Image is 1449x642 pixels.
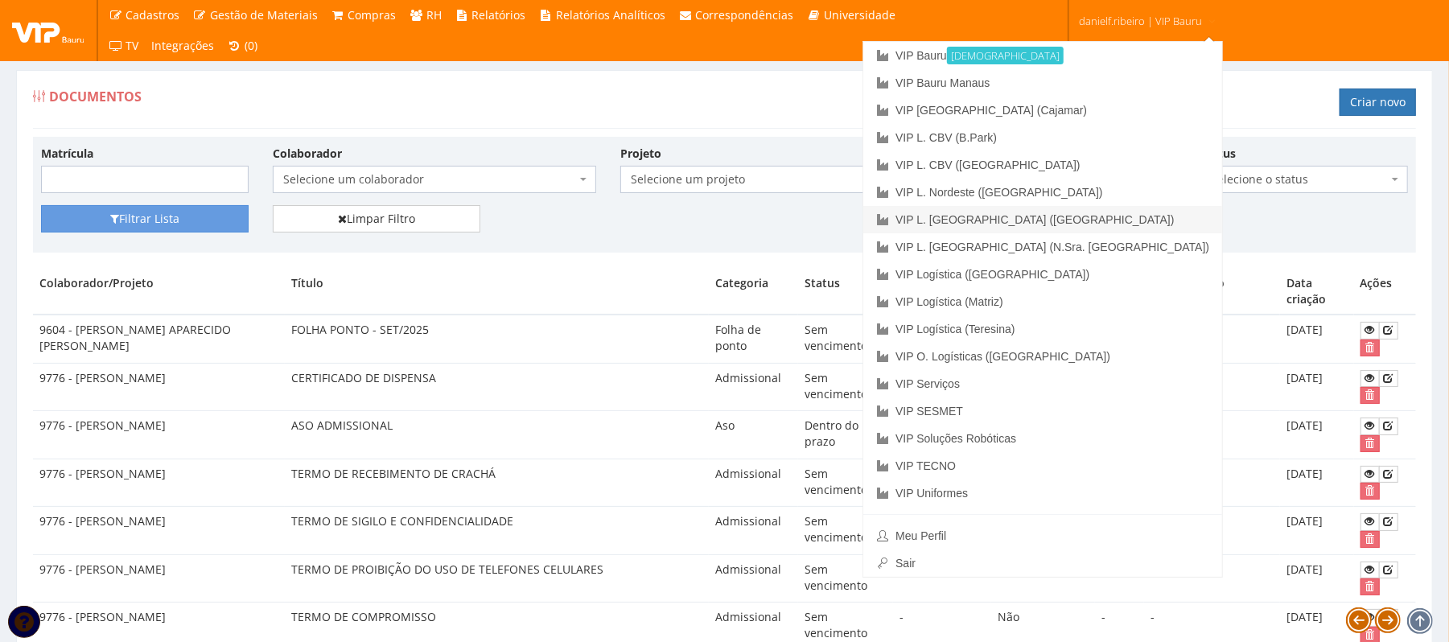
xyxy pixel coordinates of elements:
a: VIP TECNO [863,452,1222,479]
td: Admissional [709,554,798,603]
a: VIP Logística (Teresina) [863,315,1222,343]
td: FOLHA PONTO - SET/2025 [285,315,709,363]
span: (0) [245,38,257,53]
td: - [1095,554,1144,603]
label: Colaborador [273,146,342,162]
span: Gestão de Materiais [210,7,318,23]
a: VIP L. [GEOGRAPHIC_DATA] ([GEOGRAPHIC_DATA]) [863,206,1222,233]
a: VIP Serviços [863,370,1222,397]
span: Relatórios [472,7,526,23]
td: Dentro do prazo [798,411,893,459]
td: 9776 - [PERSON_NAME] [33,554,285,603]
td: ASO ADMISSIONAL [285,411,709,459]
td: TERMO DE PROIBIÇÃO DO USO DE TELEFONES CELULARES [285,554,709,603]
a: Sair [863,549,1222,577]
span: Integrações [152,38,215,53]
td: 9776 - [PERSON_NAME] [33,411,285,459]
td: Sem vencimento [798,459,893,507]
th: Data criação [1280,269,1353,315]
td: [DATE] [1280,315,1353,363]
a: Limpar Filtro [273,205,480,233]
th: Status [798,269,893,315]
td: [DATE] [1280,507,1353,555]
a: VIP L. [GEOGRAPHIC_DATA] (N.Sra. [GEOGRAPHIC_DATA]) [863,233,1222,261]
span: Cadastros [126,7,180,23]
a: VIP Uniformes [863,479,1222,507]
td: Sem vencimento [798,363,893,411]
td: [DATE] [1280,411,1353,459]
a: VIP Logística (Matriz) [863,288,1222,315]
span: Selecione o status [1211,171,1388,187]
span: Selecione um projeto [631,171,924,187]
span: Documentos [49,88,142,105]
a: VIP Bauru Manaus [863,69,1222,97]
a: Criar novo [1340,88,1416,116]
a: VIP O. Logísticas ([GEOGRAPHIC_DATA]) [863,343,1222,370]
small: [DEMOGRAPHIC_DATA] [947,47,1064,64]
a: VIP Logística ([GEOGRAPHIC_DATA]) [863,261,1222,288]
th: Ações [1354,269,1416,315]
a: VIP SESMET [863,397,1222,425]
span: Selecione um colaborador [273,166,596,193]
a: VIP L. CBV (B.Park) [863,124,1222,151]
td: 9776 - [PERSON_NAME] [33,363,285,411]
span: danielf.ribeiro | VIP Bauru [1079,13,1202,29]
td: Folha de ponto [709,315,798,363]
td: 9776 - [PERSON_NAME] [33,507,285,555]
label: Projeto [620,146,661,162]
td: [DATE] [1280,554,1353,603]
td: - [1144,554,1280,603]
span: TV [126,38,139,53]
td: Sem vencimento [798,315,893,363]
a: Integrações [146,31,221,61]
a: VIP L. Nordeste ([GEOGRAPHIC_DATA]) [863,179,1222,206]
td: Admissional [709,459,798,507]
td: Sem vencimento [798,554,893,603]
th: Colaborador/Projeto [33,269,285,315]
a: VIP [GEOGRAPHIC_DATA] (Cajamar) [863,97,1222,124]
button: Filtrar Lista [41,205,249,233]
span: Selecione o status [1200,166,1408,193]
span: Selecione um colaborador [283,171,576,187]
td: 9776 - [PERSON_NAME] [33,459,285,507]
a: VIP Soluções Robóticas [863,425,1222,452]
td: Admissional [709,363,798,411]
td: 9604 - [PERSON_NAME] APARECIDO [PERSON_NAME] [33,315,285,363]
label: Matrícula [41,146,93,162]
td: TERMO DE SIGILO E CONFIDENCIALIDADE [285,507,709,555]
td: CERTIFICADO DE DISPENSA [285,363,709,411]
a: VIP L. CBV ([GEOGRAPHIC_DATA]) [863,151,1222,179]
td: - [893,554,991,603]
th: Título [285,269,709,315]
a: (0) [221,31,265,61]
span: RH [426,7,442,23]
a: Meu Perfil [863,522,1222,549]
span: Correspondências [696,7,794,23]
td: TERMO DE RECEBIMENTO DE CRACHÁ [285,459,709,507]
span: Compras [348,7,397,23]
a: TV [102,31,146,61]
img: logo [12,19,84,43]
td: Aso [709,411,798,459]
th: Categoria [709,269,798,315]
a: VIP Bauru[DEMOGRAPHIC_DATA] [863,42,1222,69]
td: [DATE] [1280,459,1353,507]
td: Não [991,554,1095,603]
td: Sem vencimento [798,507,893,555]
span: Universidade [824,7,895,23]
td: Admissional [709,507,798,555]
span: Selecione um projeto [620,166,944,193]
span: Relatórios Analíticos [556,7,665,23]
td: [DATE] [1280,363,1353,411]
